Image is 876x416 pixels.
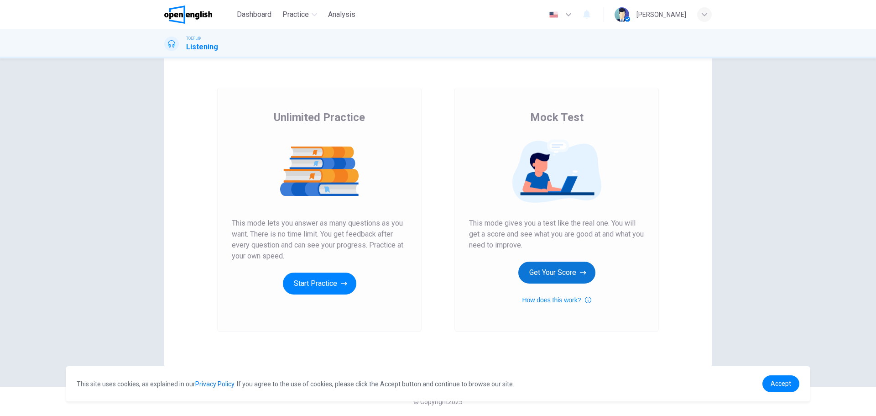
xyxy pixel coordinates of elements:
[164,5,233,24] a: OpenEnglish logo
[186,35,201,42] span: TOEFL®
[233,6,275,23] button: Dashboard
[771,380,791,387] span: Accept
[274,110,365,125] span: Unlimited Practice
[518,262,595,284] button: Get Your Score
[279,6,321,23] button: Practice
[232,218,407,262] span: This mode lets you answer as many questions as you want. There is no time limit. You get feedback...
[237,9,271,20] span: Dashboard
[615,7,629,22] img: Profile picture
[66,366,810,401] div: cookieconsent
[413,398,463,405] span: © Copyright 2025
[469,218,644,251] span: This mode gives you a test like the real one. You will get a score and see what you are good at a...
[548,11,559,18] img: en
[636,9,686,20] div: [PERSON_NAME]
[164,5,212,24] img: OpenEnglish logo
[762,375,799,392] a: dismiss cookie message
[282,9,309,20] span: Practice
[328,9,355,20] span: Analysis
[530,110,584,125] span: Mock Test
[283,273,356,295] button: Start Practice
[522,295,591,305] button: How does this work?
[195,380,234,388] a: Privacy Policy
[186,42,218,53] h1: Listening
[324,6,359,23] button: Analysis
[77,380,514,388] span: This site uses cookies, as explained in our . If you agree to the use of cookies, please click th...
